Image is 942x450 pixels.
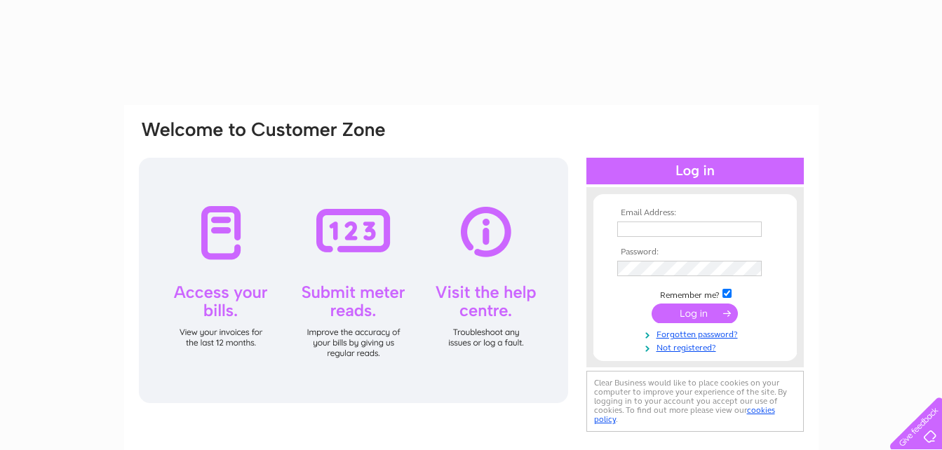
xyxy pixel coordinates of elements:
[617,327,776,340] a: Forgotten password?
[614,208,776,218] th: Email Address:
[614,247,776,257] th: Password:
[614,287,776,301] td: Remember me?
[652,304,738,323] input: Submit
[586,371,804,432] div: Clear Business would like to place cookies on your computer to improve your experience of the sit...
[617,340,776,353] a: Not registered?
[594,405,775,424] a: cookies policy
